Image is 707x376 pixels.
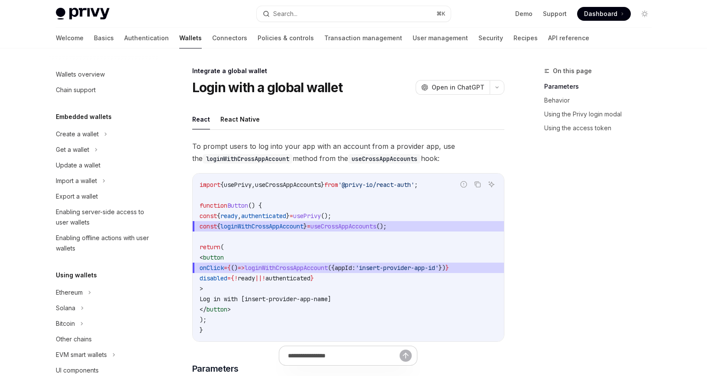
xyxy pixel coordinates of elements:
div: Wallets overview [56,69,105,80]
div: Solana [56,303,75,313]
div: UI components [56,365,99,376]
span: Dashboard [584,10,617,18]
span: } [446,264,449,272]
span: authenticated [241,212,286,220]
span: = [224,264,227,272]
span: { [220,181,224,189]
a: API reference [548,28,589,48]
div: Import a wallet [56,176,97,186]
span: To prompt users to log into your app with an account from a provider app, use the method from the... [192,140,504,164]
span: { [231,274,234,282]
span: </ [200,305,207,313]
span: () [231,264,238,272]
a: Connectors [212,28,247,48]
div: Search... [273,9,297,19]
a: Export a wallet [49,189,160,204]
a: Welcome [56,28,84,48]
div: Other chains [56,334,92,344]
div: Ethereum [56,287,83,298]
span: const [200,212,217,220]
a: Behavior [544,93,659,107]
a: Basics [94,28,114,48]
span: = [227,274,231,282]
span: ! [262,274,265,282]
a: Demo [515,10,533,18]
span: () { [248,202,262,209]
a: Recipes [513,28,538,48]
span: ({ [328,264,335,272]
div: Export a wallet [56,191,98,202]
div: EVM smart wallets [56,350,107,360]
span: appId: [335,264,355,272]
code: loginWithCrossAppAccount [203,154,293,164]
h5: Using wallets [56,270,97,280]
a: User management [413,28,468,48]
span: return [200,243,220,251]
span: , [252,181,255,189]
span: loginWithCrossAppAccount [245,264,328,272]
span: useCrossAppAccounts [310,222,376,230]
span: ready [238,274,255,282]
span: usePrivy [293,212,321,220]
span: ; [414,181,418,189]
button: Report incorrect code [458,179,469,190]
span: 'insert-provider-app-id' [355,264,439,272]
span: , [238,212,241,220]
a: Other chains [49,331,160,347]
span: > [200,285,203,292]
a: Using the access token [544,121,659,135]
span: ( [220,243,224,251]
code: useCrossAppAccounts [348,154,421,164]
span: ⌘ K [436,10,446,17]
span: }) [439,264,446,272]
span: ! [234,274,238,282]
button: Copy the contents from the code block [472,179,483,190]
div: Bitcoin [56,318,75,329]
span: Open in ChatGPT [432,83,484,92]
a: Security [478,28,503,48]
span: (); [376,222,387,230]
span: { [217,222,220,230]
a: Enabling offline actions with user wallets [49,230,160,256]
span: ready [220,212,238,220]
a: Transaction management [324,28,402,48]
a: Dashboard [577,7,631,21]
button: React [192,109,210,129]
span: authenticated [265,274,310,282]
span: function [200,202,227,209]
span: Button [227,202,248,209]
span: loginWithCrossAppAccount [220,222,303,230]
a: Enabling server-side access to user wallets [49,204,160,230]
span: < [200,254,203,261]
a: Update a wallet [49,157,160,173]
span: '@privy-io/react-auth' [338,181,414,189]
span: } [286,212,290,220]
button: Search...⌘K [257,6,451,22]
span: { [217,212,220,220]
a: Policies & controls [258,28,314,48]
div: Enabling offline actions with user wallets [56,233,155,254]
a: Parameters [544,80,659,93]
div: Update a wallet [56,160,100,170]
span: = [307,222,310,230]
a: Wallets [179,28,202,48]
a: Using the Privy login modal [544,107,659,121]
button: Ask AI [486,179,497,190]
span: } [310,274,314,282]
span: button [207,305,227,313]
h5: Embedded wallets [56,112,112,122]
a: Chain support [49,82,160,98]
div: Chain support [56,85,96,95]
button: Send message [400,350,412,362]
span: disabled [200,274,227,282]
a: Support [543,10,567,18]
button: Toggle dark mode [638,7,652,21]
span: } [321,181,324,189]
span: ); [200,316,207,324]
span: || [255,274,262,282]
div: Enabling server-side access to user wallets [56,207,155,228]
span: { [227,264,231,272]
span: } [200,326,203,334]
span: onClick [200,264,224,272]
button: React Native [220,109,260,129]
